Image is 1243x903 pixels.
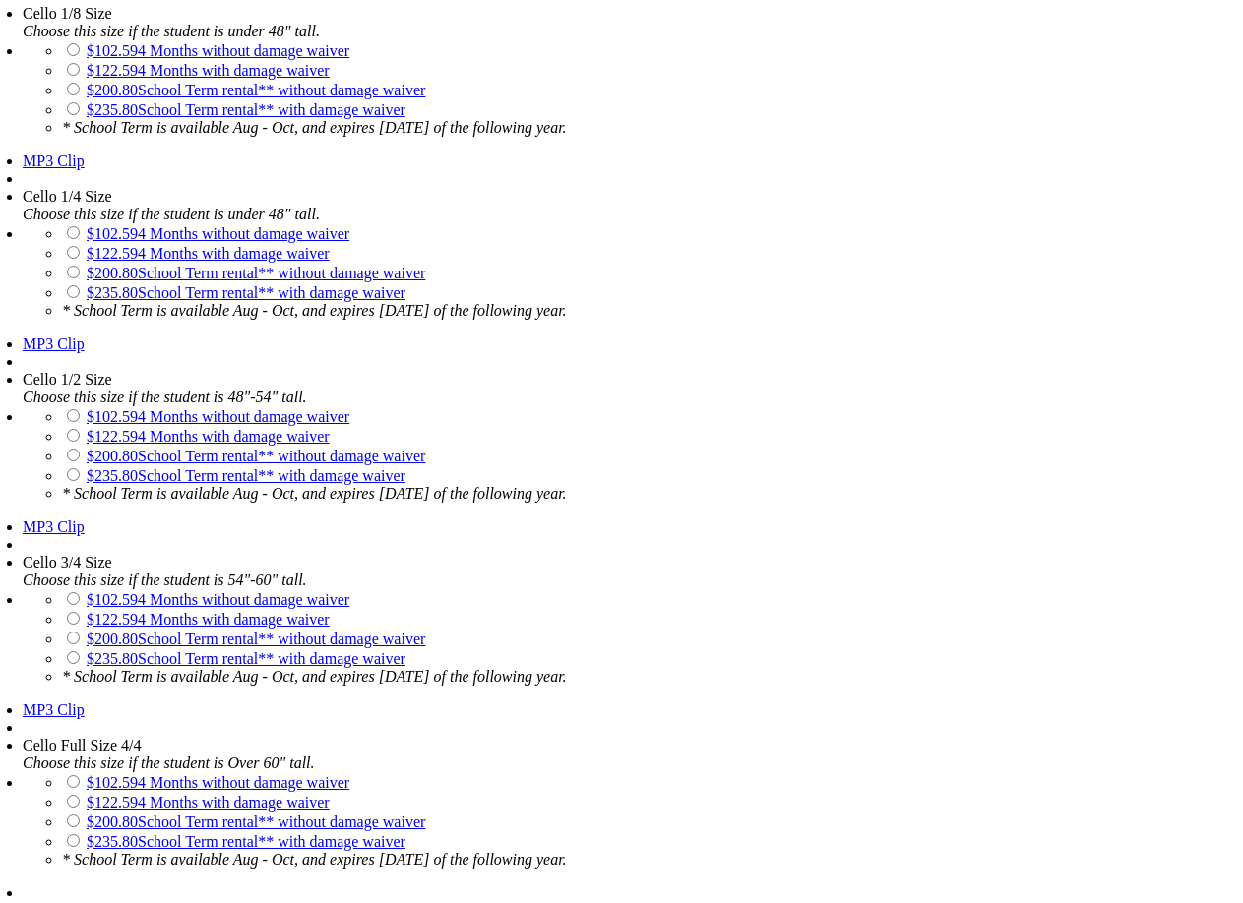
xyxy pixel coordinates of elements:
a: $102.594 Months without damage waiver [87,225,349,242]
em: Choose this size if the student is under 48" tall. [23,23,320,39]
a: $200.80School Term rental** without damage waiver [87,813,425,830]
span: $235.80 [87,284,138,301]
a: $235.80School Term rental** with damage waiver [87,833,405,850]
a: $200.80School Term rental** without damage waiver [87,265,425,281]
em: Choose this size if the student is 48"-54" tall. [23,389,307,405]
span: $200.80 [87,631,138,647]
div: Cello 1/8 Size [23,5,1181,23]
div: Cello 3/4 Size [23,554,1181,572]
span: $200.80 [87,448,138,464]
a: $122.594 Months with damage waiver [87,794,330,811]
span: $122.59 [87,794,138,811]
a: $235.80School Term rental** with damage waiver [87,101,405,118]
a: $122.594 Months with damage waiver [87,428,330,445]
span: $102.59 [87,42,138,59]
a: MP3 Clip [23,335,85,352]
span: $102.59 [87,591,138,608]
a: $122.594 Months with damage waiver [87,245,330,262]
span: $235.80 [87,467,138,484]
a: $200.80School Term rental** without damage waiver [87,82,425,98]
span: $102.59 [87,774,138,791]
a: $200.80School Term rental** without damage waiver [87,448,425,464]
a: MP3 Clip [23,152,85,169]
div: Cello Full Size 4/4 [23,737,1181,754]
a: $235.80School Term rental** with damage waiver [87,284,405,301]
span: $235.80 [87,833,138,850]
span: $122.59 [87,611,138,628]
em: Choose this size if the student is Over 60" tall. [23,754,314,771]
a: $102.594 Months without damage waiver [87,408,349,425]
em: Choose this size if the student is 54"-60" tall. [23,572,307,588]
span: $122.59 [87,62,138,79]
em: * School Term is available Aug - Oct, and expires [DATE] of the following year. [62,851,567,868]
em: Choose this size if the student is under 48" tall. [23,206,320,222]
span: $200.80 [87,813,138,830]
span: $235.80 [87,101,138,118]
a: $102.594 Months without damage waiver [87,774,349,791]
em: * School Term is available Aug - Oct, and expires [DATE] of the following year. [62,668,567,685]
em: * School Term is available Aug - Oct, and expires [DATE] of the following year. [62,302,567,319]
div: Cello 1/2 Size [23,371,1181,389]
span: $102.59 [87,225,138,242]
span: $122.59 [87,245,138,262]
em: * School Term is available Aug - Oct, and expires [DATE] of the following year. [62,485,567,502]
a: $235.80School Term rental** with damage waiver [87,467,405,484]
span: $102.59 [87,408,138,425]
div: Cello 1/4 Size [23,188,1181,206]
a: $200.80School Term rental** without damage waiver [87,631,425,647]
span: $200.80 [87,82,138,98]
a: $122.594 Months with damage waiver [87,62,330,79]
a: $102.594 Months without damage waiver [87,591,349,608]
span: $122.59 [87,428,138,445]
span: $235.80 [87,650,138,667]
a: $102.594 Months without damage waiver [87,42,349,59]
a: $122.594 Months with damage waiver [87,611,330,628]
a: $235.80School Term rental** with damage waiver [87,650,405,667]
span: $200.80 [87,265,138,281]
a: MP3 Clip [23,701,85,718]
a: MP3 Clip [23,518,85,535]
em: * School Term is available Aug - Oct, and expires [DATE] of the following year. [62,119,567,136]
